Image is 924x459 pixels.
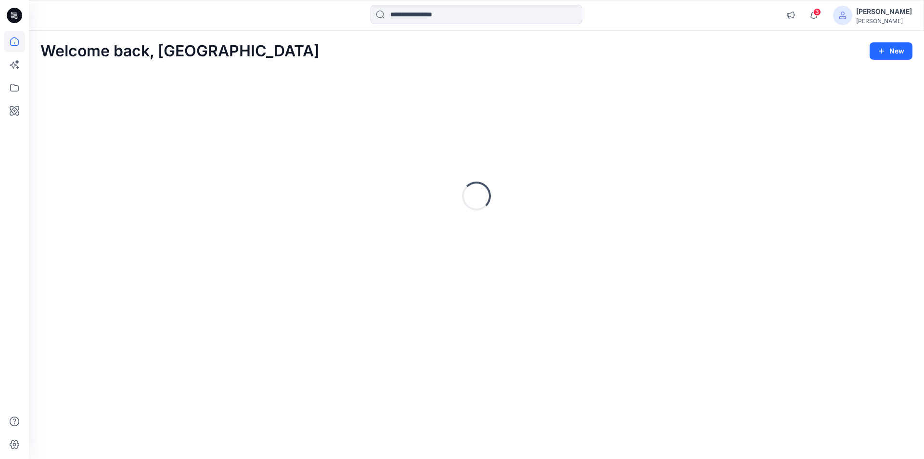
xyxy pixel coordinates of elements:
[839,12,847,19] svg: avatar
[813,8,821,16] span: 3
[856,17,912,25] div: [PERSON_NAME]
[870,42,912,60] button: New
[856,6,912,17] div: [PERSON_NAME]
[40,42,320,60] h2: Welcome back, [GEOGRAPHIC_DATA]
